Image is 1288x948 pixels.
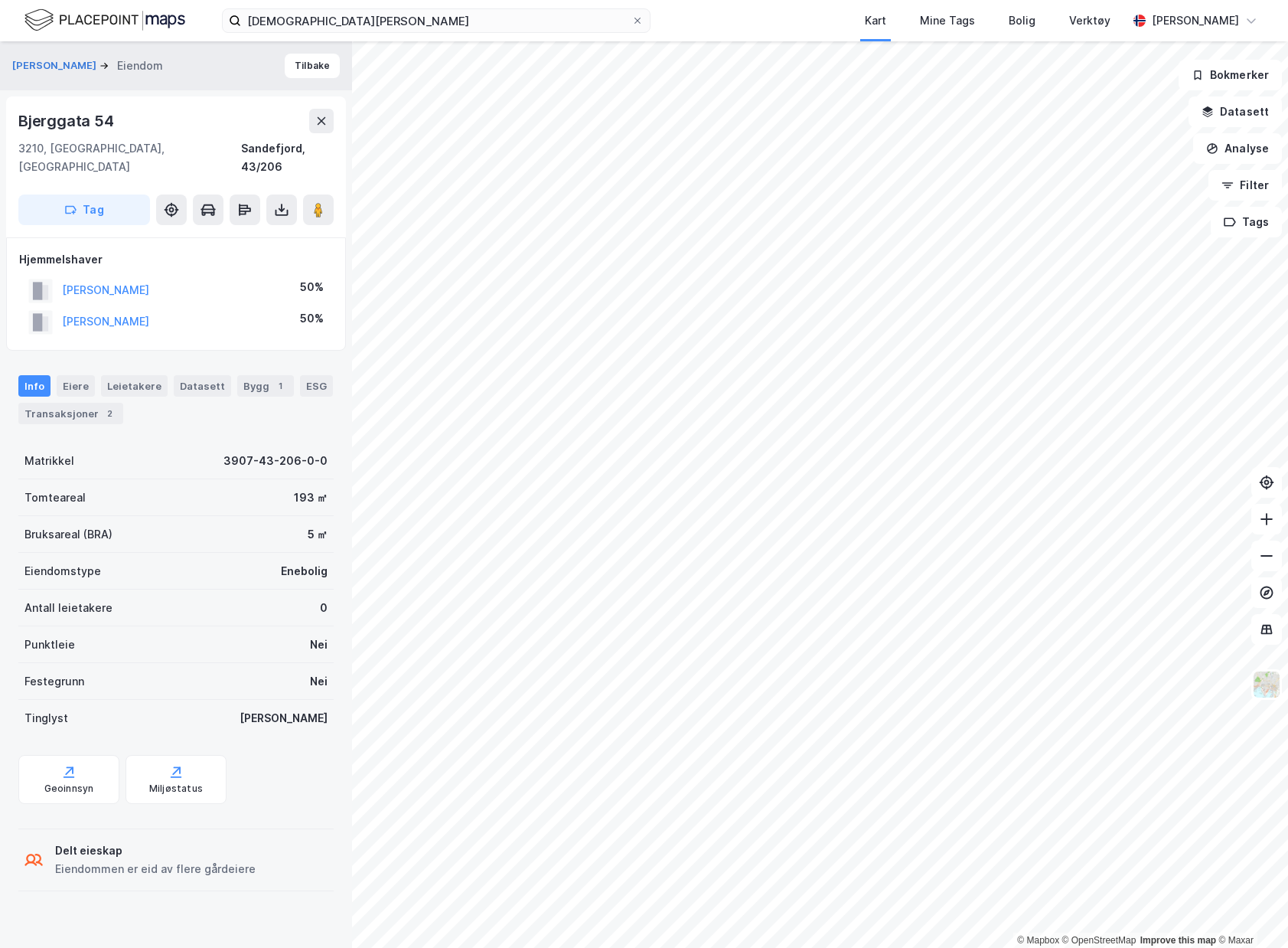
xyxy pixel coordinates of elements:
div: Enebolig [281,562,328,580]
div: Matrikkel [24,452,74,470]
div: 2 [102,406,117,421]
div: Bjerggata 54 [18,109,117,133]
div: Eiendom [117,57,163,75]
div: [PERSON_NAME] [1152,11,1239,30]
a: Improve this map [1140,935,1216,946]
button: Tilbake [285,54,340,78]
iframe: Chat Widget [1211,874,1288,948]
div: 5 ㎡ [308,525,328,544]
div: 3210, [GEOGRAPHIC_DATA], [GEOGRAPHIC_DATA] [18,139,241,176]
button: Tags [1211,207,1282,237]
div: Geoinnsyn [44,783,94,795]
div: Festegrunn [24,672,84,691]
div: Eiendommen er eid av flere gårdeiere [55,860,256,878]
button: Analyse [1193,133,1282,164]
div: Nei [310,672,328,691]
div: Sandefjord, 43/206 [241,139,334,176]
button: Datasett [1189,96,1282,127]
div: Tinglyst [24,709,68,727]
div: ESG [300,375,333,397]
div: Nei [310,636,328,654]
div: 193 ㎡ [294,489,328,507]
div: Transaksjoner [18,403,123,424]
div: Verktøy [1069,11,1110,30]
div: [PERSON_NAME] [240,709,328,727]
div: Eiendomstype [24,562,101,580]
div: Mine Tags [920,11,975,30]
div: Kontrollprogram for chat [1211,874,1288,948]
div: 1 [272,378,288,394]
div: Hjemmelshaver [19,250,333,269]
div: Datasett [174,375,231,397]
div: Delt eieskap [55,842,256,860]
div: Kart [865,11,886,30]
div: Bygg [237,375,294,397]
button: [PERSON_NAME] [12,58,99,74]
button: Filter [1208,170,1282,201]
div: Antall leietakere [24,599,112,617]
a: Mapbox [1017,935,1059,946]
button: Tag [18,195,150,225]
div: 50% [300,309,324,328]
img: logo.f888ab2527a4732fd821a326f86c7f29.svg [24,7,185,34]
div: Leietakere [101,375,168,397]
div: Punktleie [24,636,75,654]
div: Info [18,375,51,397]
div: 3907-43-206-0-0 [223,452,328,470]
div: Bolig [1009,11,1035,30]
div: Tomteareal [24,489,86,507]
div: Miljøstatus [149,783,203,795]
div: Bruksareal (BRA) [24,525,112,544]
div: 50% [300,278,324,296]
button: Bokmerker [1179,60,1282,90]
img: Z [1252,670,1281,699]
input: Søk på adresse, matrikkel, gårdeiere, leietakere eller personer [241,9,631,32]
div: 0 [320,599,328,617]
div: Eiere [57,375,95,397]
a: OpenStreetMap [1062,935,1136,946]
